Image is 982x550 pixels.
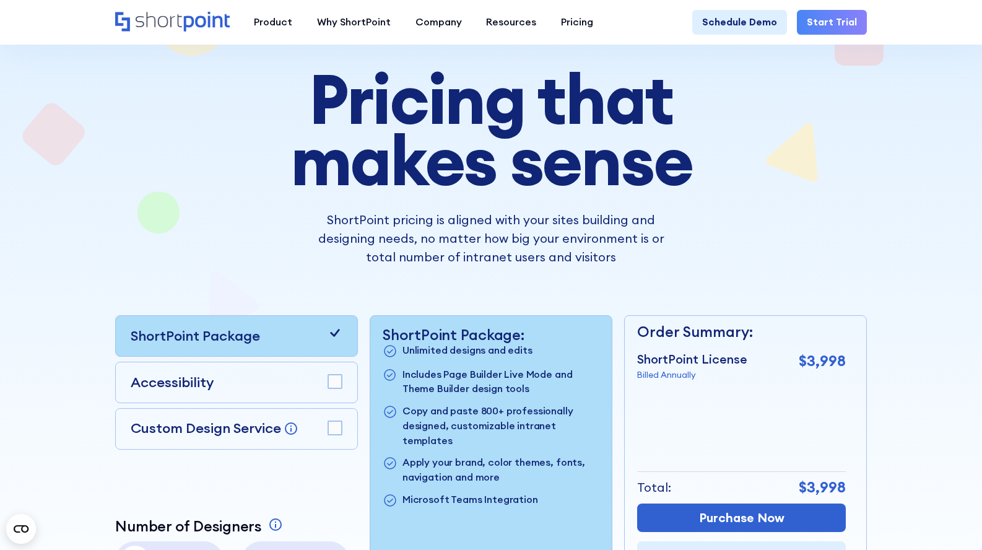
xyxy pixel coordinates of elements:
[637,350,747,369] p: ShortPoint License
[486,15,536,30] div: Resources
[402,343,532,360] p: Unlimited designs and edits
[637,321,846,343] p: Order Summary:
[415,15,462,30] div: Company
[797,10,867,35] a: Start Trial
[242,10,305,35] a: Product
[403,10,474,35] a: Company
[6,514,36,544] button: Open CMP widget
[692,10,787,35] a: Schedule Demo
[637,369,747,382] p: Billed Annually
[115,517,261,535] p: Number of Designers
[383,326,599,344] p: ShortPoint Package:
[799,476,846,499] p: $3,998
[305,10,403,35] a: Why ShortPoint
[307,211,676,266] p: ShortPoint pricing is aligned with your sites building and designing needs, no matter how big you...
[131,419,281,437] p: Custom Design Service
[637,504,846,532] a: Purchase Now
[402,367,599,397] p: Includes Page Builder Live Mode and Theme Builder design tools
[115,12,229,33] a: Home
[254,15,292,30] div: Product
[131,326,260,346] p: ShortPoint Package
[131,372,214,393] p: Accessibility
[317,15,391,30] div: Why ShortPoint
[402,455,599,485] p: Apply your brand, color themes, fonts, navigation and more
[799,350,846,372] p: $3,998
[402,492,538,509] p: Microsoft Teams Integration
[637,478,671,497] p: Total:
[920,491,982,550] iframe: Chat Widget
[549,10,606,35] a: Pricing
[474,10,549,35] a: Resources
[115,517,285,535] a: Number of Designers
[402,404,599,448] p: Copy and paste 800+ professionally designed, customizable intranet templates
[215,69,767,191] h1: Pricing that makes sense
[561,15,593,30] div: Pricing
